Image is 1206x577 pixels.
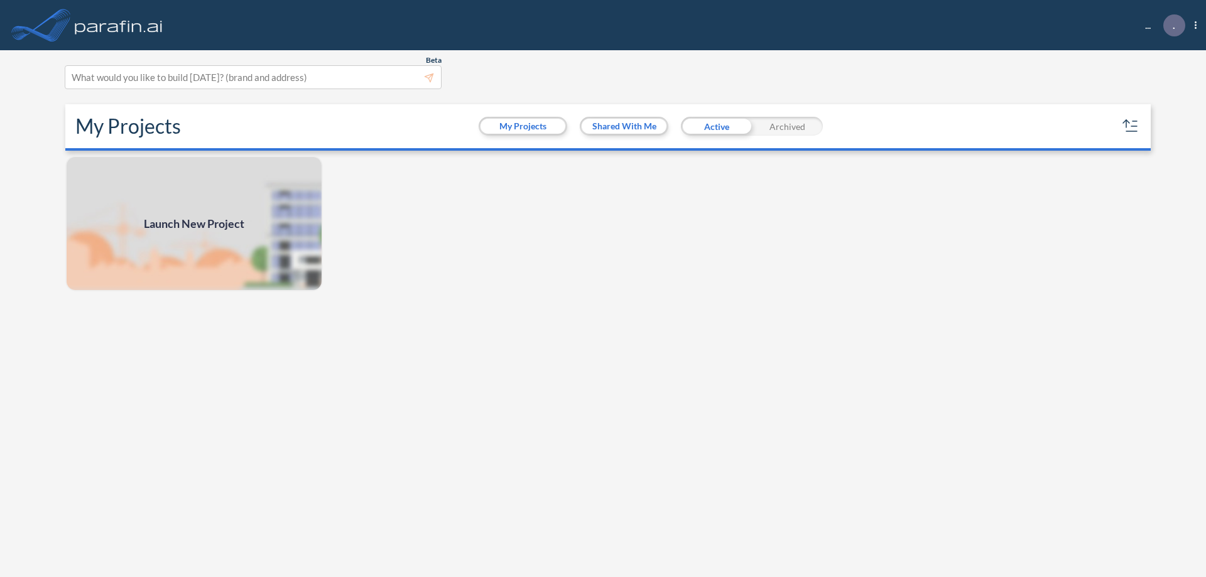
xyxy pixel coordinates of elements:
[75,114,181,138] h2: My Projects
[481,119,565,134] button: My Projects
[582,119,666,134] button: Shared With Me
[1121,116,1141,136] button: sort
[144,215,244,232] span: Launch New Project
[65,156,323,291] img: add
[1173,19,1175,31] p: .
[1126,14,1197,36] div: ...
[752,117,823,136] div: Archived
[681,117,752,136] div: Active
[426,55,442,65] span: Beta
[65,156,323,291] a: Launch New Project
[72,13,165,38] img: logo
